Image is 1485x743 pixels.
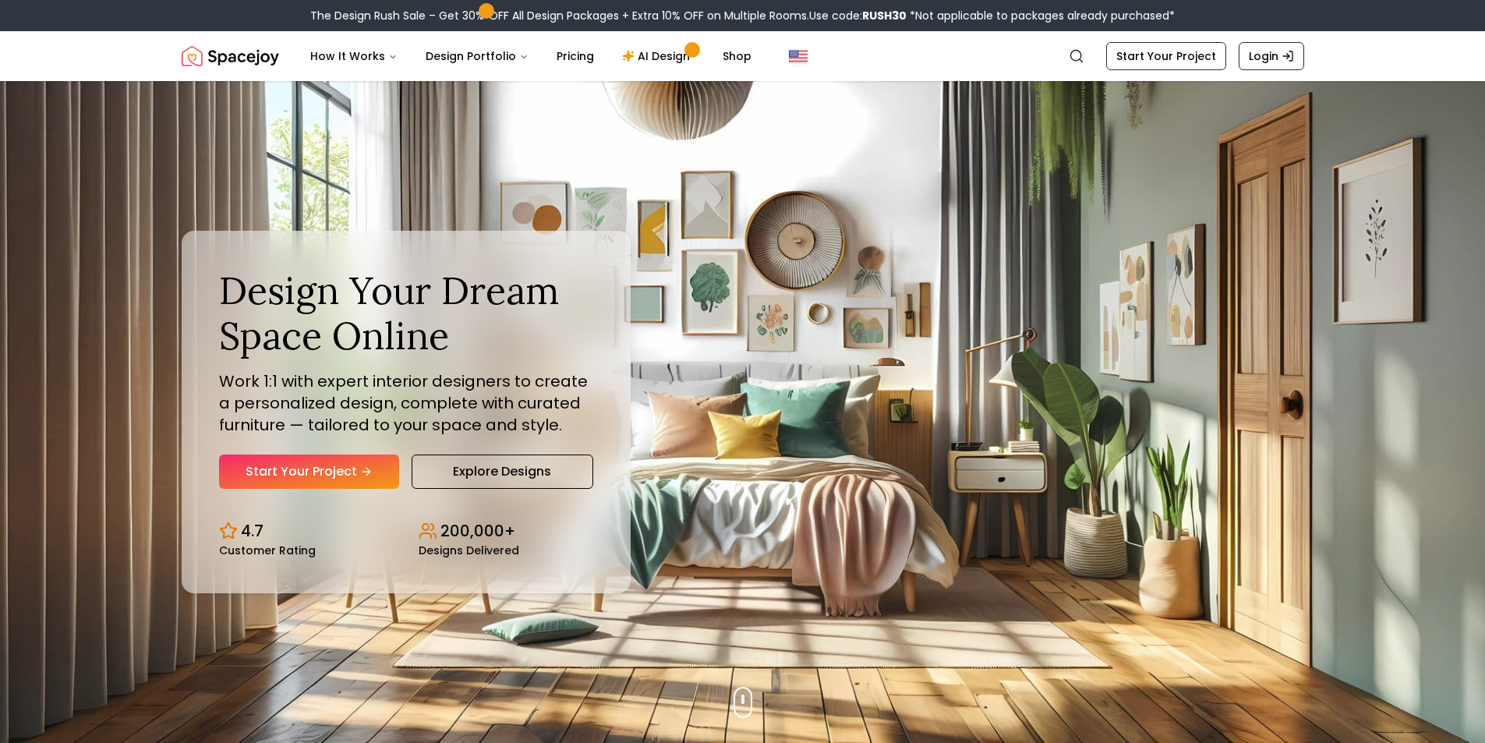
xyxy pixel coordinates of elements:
a: Explore Designs [412,455,593,489]
p: 4.7 [241,520,263,542]
nav: Main [298,41,764,72]
button: Design Portfolio [413,41,541,72]
h1: Design Your Dream Space Online [219,268,593,358]
small: Customer Rating [219,545,316,556]
img: Spacejoy Logo [182,41,279,72]
a: Shop [710,41,764,72]
a: Start Your Project [1106,42,1226,70]
small: Designs Delivered [419,545,519,556]
a: Start Your Project [219,455,399,489]
span: Use code: [809,8,907,23]
img: United States [789,47,808,65]
nav: Global [182,31,1304,81]
p: Work 1:1 with expert interior designers to create a personalized design, complete with curated fu... [219,370,593,436]
span: *Not applicable to packages already purchased* [907,8,1175,23]
b: RUSH30 [862,8,907,23]
a: Login [1239,42,1304,70]
a: Pricing [544,41,606,72]
button: How It Works [298,41,410,72]
a: AI Design [610,41,707,72]
div: Design stats [219,508,593,556]
p: 200,000+ [440,520,515,542]
a: Spacejoy [182,41,279,72]
div: The Design Rush Sale – Get 30% OFF All Design Packages + Extra 10% OFF on Multiple Rooms. [310,8,1175,23]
